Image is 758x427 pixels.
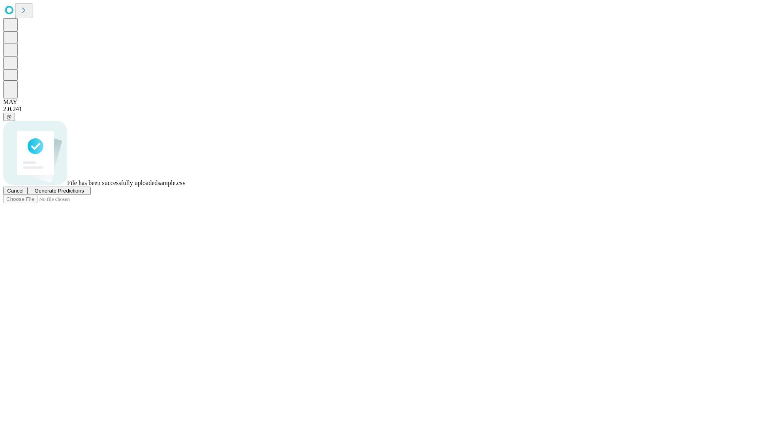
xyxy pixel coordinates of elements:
div: MAY [3,98,755,106]
span: Generate Predictions [34,188,84,194]
span: Cancel [7,188,24,194]
button: @ [3,113,15,121]
button: Generate Predictions [28,187,91,195]
button: Cancel [3,187,28,195]
span: @ [6,114,12,120]
span: File has been successfully uploaded [67,179,158,186]
div: 2.0.241 [3,106,755,113]
span: sample.csv [158,179,186,186]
